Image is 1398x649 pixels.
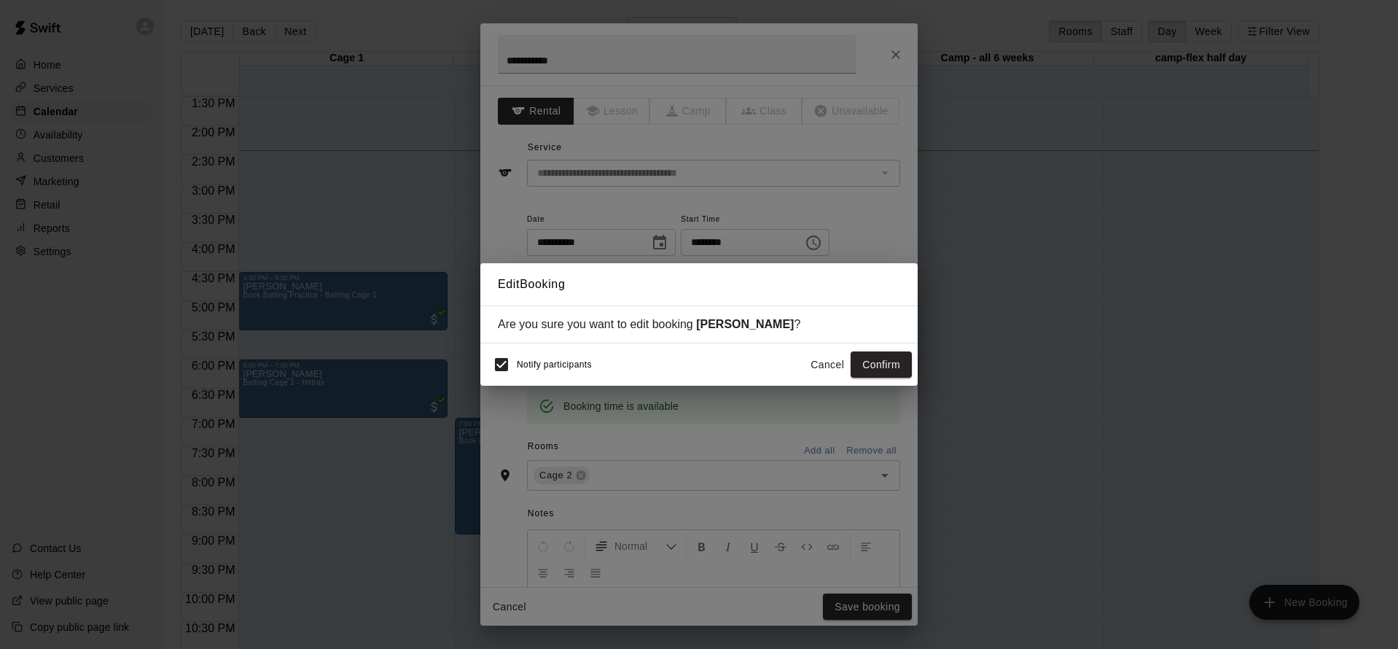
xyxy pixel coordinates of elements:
[696,318,794,330] strong: [PERSON_NAME]
[517,360,592,370] span: Notify participants
[498,318,900,331] div: Are you sure you want to edit booking ?
[851,351,912,378] button: Confirm
[480,263,918,306] h2: Edit Booking
[804,351,851,378] button: Cancel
